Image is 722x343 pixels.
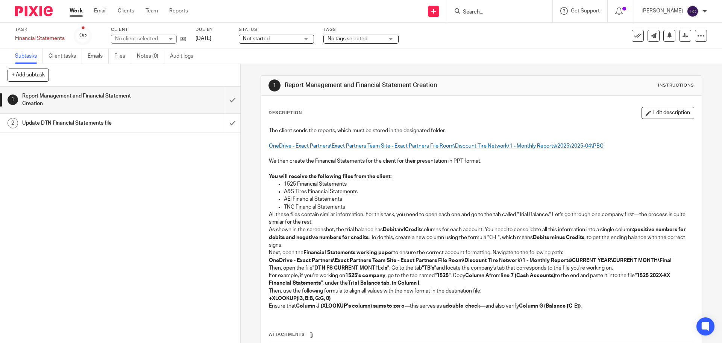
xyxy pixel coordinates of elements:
[435,273,450,278] strong: "1525"
[70,7,83,15] a: Work
[196,27,229,33] label: Due by
[328,36,367,41] span: No tags selected
[465,273,489,278] strong: Column A
[501,273,555,278] strong: line 7 (Cash Accounts)
[269,226,693,249] p: As shown in the screenshot, the trial balance has and columns for each account. You need to conso...
[269,332,305,337] span: Attachments
[642,107,694,119] button: Edit description
[269,127,693,134] p: The client sends the reports, which must be stored in the designated folder.
[243,36,270,41] span: Not started
[658,82,694,88] div: Instructions
[269,272,693,287] p: For example, if you're working on , go to the tab named . Copy from to the end and paste it into ...
[239,27,314,33] label: Status
[22,117,152,129] h1: Update DTN Financial Statements file
[15,35,65,42] div: Financial Statements
[422,265,436,271] strong: "TB's"
[269,211,693,226] p: All these files contain similar information. For this task, you need to open each one and go to t...
[405,227,421,232] strong: Credit
[196,36,211,41] span: [DATE]
[268,110,302,116] p: Description
[169,7,188,15] a: Reports
[88,49,109,64] a: Emails
[571,8,600,14] span: Get Support
[312,265,389,271] strong: "DTN FS CURRENT MONTH.xls"
[269,296,331,301] strong: +XLOOKUP(I3, B:B, G:G, 0)
[323,27,399,33] label: Tags
[446,303,480,309] strong: double-check
[269,143,604,149] span: OneDrive - Exact Partners\Exact Partners Team Site - Exact Partners File Room\Discount Tire Netwo...
[687,5,699,17] img: svg%3E
[79,31,87,40] div: 0
[15,27,65,33] label: Task
[269,264,693,272] p: Then, open the file . Go to the tab and locate the company's tab that corresponds to the file you...
[269,287,693,303] p: Then, use the following formula to align all values with the new format in the destination file:
[533,235,584,240] strong: Debits minus Credits
[8,69,49,81] button: + Add subtask
[383,227,396,232] strong: Debit
[269,258,672,263] strong: OneDrive - Exact Partners\Exact Partners Team Site - Exact Partners File Room\Discount Tire Netwo...
[269,302,693,310] p: Ensure that —this serves as a —and also verify .
[284,188,693,195] p: A&S Tires Financial Statements
[269,174,391,179] strong: You will receive the following files from the client:
[111,27,186,33] label: Client
[22,90,152,110] h1: Report Management and Financial Statement Creation
[285,81,498,89] h1: Report Management and Financial Statement Creation
[284,180,693,188] p: 1525 Financial Statements
[284,203,693,211] p: TNG Financial Statements
[146,7,158,15] a: Team
[269,157,693,165] p: We then create the Financial Statements for the client for their presentation in PPT format.
[303,250,393,255] strong: Financial Statements working paper
[284,195,693,203] p: AEI Financial Statements
[115,35,164,43] div: No client selected
[296,303,405,309] strong: Column J (XLOOKUP's column) sums to zero
[642,7,683,15] p: [PERSON_NAME]
[114,49,131,64] a: Files
[94,7,106,15] a: Email
[269,249,693,256] p: Next, open the to ensure the correct account formatting. Navigate to the following path:
[462,9,530,16] input: Search
[83,34,87,38] small: /2
[49,49,82,64] a: Client tasks
[15,6,53,16] img: Pixie
[137,49,164,64] a: Notes (0)
[8,95,18,105] div: 1
[345,273,385,278] strong: 1525's company
[519,303,581,309] strong: Column G (Balance [C-E])
[8,118,18,128] div: 2
[269,227,687,240] strong: positive numbers for debits and negative numbers for credits
[348,280,419,286] strong: Trial Balance tab, in Column I
[118,7,134,15] a: Clients
[268,79,281,91] div: 1
[170,49,199,64] a: Audit logs
[15,49,43,64] a: Subtasks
